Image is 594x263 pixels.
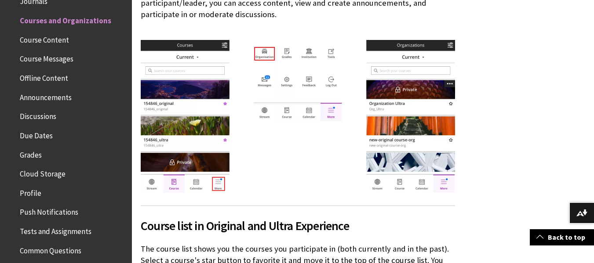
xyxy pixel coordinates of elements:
span: Course Messages [20,52,73,64]
span: Cloud Storage [20,166,66,178]
span: Courses and Organizations [20,13,111,25]
span: Announcements [20,90,72,102]
span: Due Dates [20,128,53,140]
span: Discussions [20,109,56,121]
span: Common Questions [20,243,81,255]
span: Tests and Assignments [20,224,91,236]
span: Push Notifications [20,205,78,217]
span: Offline Content [20,71,68,83]
span: Course Content [20,32,69,44]
img: Organizations mobile [141,40,455,193]
span: Profile [20,186,41,198]
span: Course list in Original and Ultra Experience [141,216,455,235]
a: Back to top [530,229,594,245]
span: Grades [20,148,42,159]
